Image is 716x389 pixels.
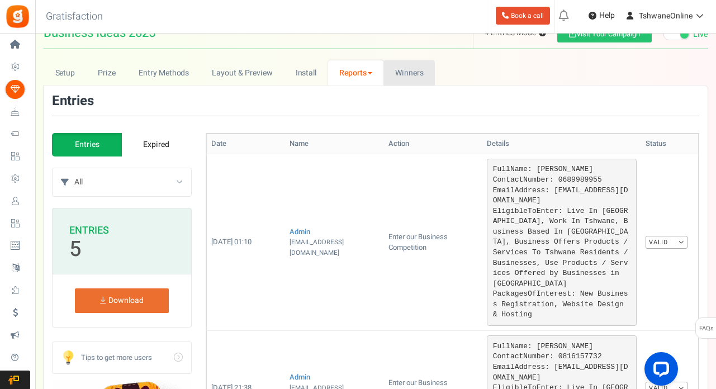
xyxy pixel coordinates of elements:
th: Details [482,134,641,154]
small: [EMAIL_ADDRESS][DOMAIN_NAME] [290,238,344,258]
a: Visit Your Campaign [557,25,652,42]
strong: ContactNumber [493,175,549,184]
span: Business Ideas 2025 [44,27,155,39]
strong: FullName [493,342,528,350]
td: [DATE] 01:10 [207,154,285,330]
a: Book a call [496,7,550,25]
a: Go [53,342,191,373]
a: Valid [646,236,687,249]
a: Layout & Preview [201,60,284,86]
a: Help [584,7,619,25]
h3: Entries [52,94,94,108]
a: admin [290,226,310,237]
img: Gratisfaction [5,4,30,29]
span: TshwaneOnline [639,10,693,22]
strong: EmailAddress [493,363,546,371]
th: Name [285,134,385,154]
pre: : [PERSON_NAME] : 0689989955 : [EMAIL_ADDRESS][DOMAIN_NAME] : Live In [GEOGRAPHIC_DATA], Work In ... [487,159,637,326]
a: Install [284,60,328,86]
a: Prize [87,60,127,86]
a: Entry Methods [127,60,201,86]
strong: EmailAddress [493,186,546,194]
th: Status [641,134,698,154]
a: Reports [328,60,384,86]
a: Setup [44,60,87,86]
p: 5 [69,239,81,260]
a: Download [75,288,169,313]
strong: PackagesOfInterest [493,290,571,298]
span: Help [596,10,615,21]
a: Expired [121,133,191,156]
h3: Gratisfaction [34,6,115,28]
a: Entries [52,133,122,156]
td: Enter our Business Competition [384,154,482,330]
strong: ContactNumber [493,352,549,360]
span: Winners [395,67,424,79]
th: Date [207,134,285,154]
span: Live [693,29,708,40]
h3: Entries [69,225,174,236]
th: Action [384,134,482,154]
strong: FullName [493,165,528,173]
span: FAQs [699,318,714,339]
a: admin [290,372,310,382]
strong: EligibleToEnter [493,207,558,215]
